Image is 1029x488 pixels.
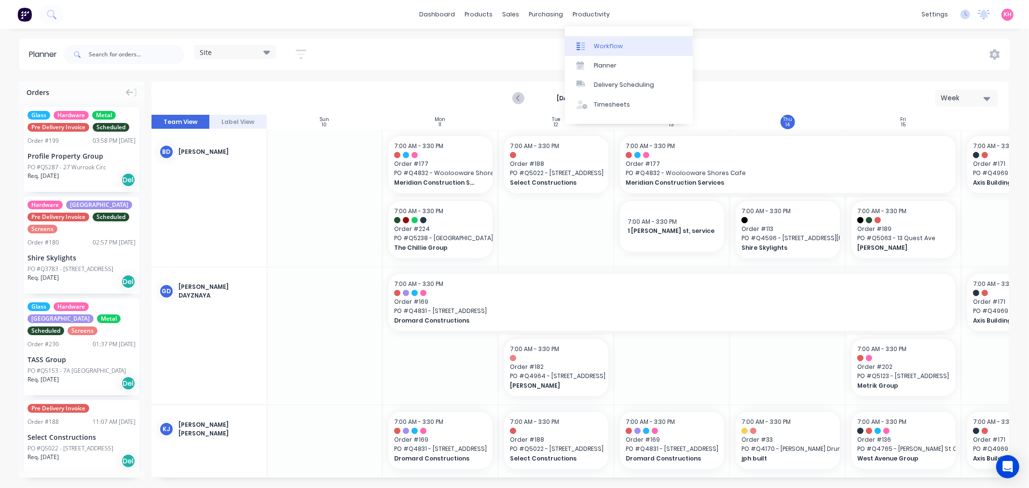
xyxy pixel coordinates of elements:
[741,244,825,252] span: Shire Skylights
[510,345,559,353] span: 7:00 AM - 3:30 PM
[857,381,941,390] span: Metrik Group
[510,418,559,426] span: 7:00 AM - 3:30 PM
[27,366,126,375] div: PO #Q5153 - 7A [GEOGRAPHIC_DATA]
[510,445,603,453] span: PO # Q5022 - [STREET_ADDRESS]
[857,435,950,444] span: Order # 136
[394,454,478,463] span: Dromard Constructions
[973,142,1022,150] span: 7:00 AM - 3:30 PM
[394,435,487,444] span: Order # 169
[785,122,790,127] div: 14
[27,273,59,282] span: Req. [DATE]
[159,422,174,436] div: KJ
[27,201,63,209] span: Hardware
[89,45,184,64] input: Search for orders...
[93,123,129,132] span: Scheduled
[394,225,487,233] span: Order # 224
[394,234,487,243] span: PO # Q5238 - [GEOGRAPHIC_DATA]
[783,117,792,122] div: Thu
[554,122,558,127] div: 12
[741,234,834,243] span: PO # Q4596 - [STREET_ADDRESS][PERSON_NAME][PERSON_NAME]
[996,455,1019,478] div: Open Intercom Messenger
[159,284,174,298] div: GD
[565,36,693,55] a: Workflow
[439,122,442,127] div: 11
[414,7,460,22] a: dashboard
[54,111,89,120] span: Hardware
[92,111,116,120] span: Metal
[93,238,136,247] div: 02:57 PM [DATE]
[565,95,693,114] a: Timesheets
[594,81,654,89] div: Delivery Scheduling
[97,314,121,323] span: Metal
[857,244,941,252] span: [PERSON_NAME]
[594,100,630,109] div: Timesheets
[857,372,950,380] span: PO # Q5123 - [STREET_ADDRESS]
[510,381,593,390] span: [PERSON_NAME]
[93,340,136,349] div: 01:37 PM [DATE]
[178,283,259,300] div: [PERSON_NAME] Dayznaya
[857,445,950,453] span: PO # Q4765 - [PERSON_NAME] St Coogee
[121,274,136,289] div: Del
[857,234,950,243] span: PO # Q5063 - 13 Quest Ave
[532,94,628,103] strong: [DATE] - [DATE]
[27,314,94,323] span: [GEOGRAPHIC_DATA]
[394,178,478,187] span: Meridian Construction Services
[322,122,327,127] div: 10
[29,49,62,60] div: Planner
[626,454,709,463] span: Dromard Constructions
[857,207,906,215] span: 7:00 AM - 3:30 PM
[497,7,524,22] div: sales
[27,265,113,273] div: PO #Q3783 - [STREET_ADDRESS]
[27,163,106,172] div: PO #Q5287 - 27 Wurrook Circ
[394,298,950,306] span: Order # 169
[510,435,603,444] span: Order # 188
[857,418,906,426] span: 7:00 AM - 3:30 PM
[27,302,50,311] span: Glass
[27,136,59,145] div: Order # 199
[901,117,906,122] div: Fri
[741,418,791,426] span: 7:00 AM - 3:30 PM
[626,169,950,177] span: PO # Q4832 - Woolooware Shores Cafe
[628,217,677,226] span: 7:00 AM - 3:30 PM
[178,420,259,438] div: [PERSON_NAME] [PERSON_NAME]
[594,61,617,70] div: Planner
[27,225,57,233] span: Screens
[121,173,136,187] div: Del
[901,122,906,127] div: 15
[741,435,834,444] span: Order # 33
[524,7,568,22] div: purchasing
[594,42,623,51] div: Workflow
[27,418,59,426] div: Order # 188
[159,145,174,159] div: BD
[394,418,443,426] span: 7:00 AM - 3:30 PM
[626,142,675,150] span: 7:00 AM - 3:30 PM
[670,122,674,127] div: 13
[626,160,950,168] span: Order # 177
[741,207,791,215] span: 7:00 AM - 3:30 PM
[857,225,950,233] span: Order # 189
[27,87,49,97] span: Orders
[568,7,615,22] div: productivity
[27,253,136,263] div: Shire Skylights
[27,123,89,132] span: Pre Delivery Invoice
[394,142,443,150] span: 7:00 AM - 3:30 PM
[941,93,985,103] div: Week
[121,376,136,391] div: Del
[857,363,950,371] span: Order # 202
[1003,10,1012,19] span: KH
[27,432,136,442] div: Select Constructions
[320,117,329,122] div: Sun
[394,244,478,252] span: The Chillie Group
[27,453,59,461] span: Req. [DATE]
[27,111,50,120] span: Glass
[27,354,136,365] div: TASS Group
[394,280,443,288] span: 7:00 AM - 3:30 PM
[200,47,212,57] span: Site
[27,238,59,247] div: Order # 180
[857,454,941,463] span: West Avenue Group
[510,454,593,463] span: Select Constructions
[209,115,267,129] button: Label View
[552,117,560,122] div: Tue
[741,225,834,233] span: Order # 113
[460,7,497,22] div: products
